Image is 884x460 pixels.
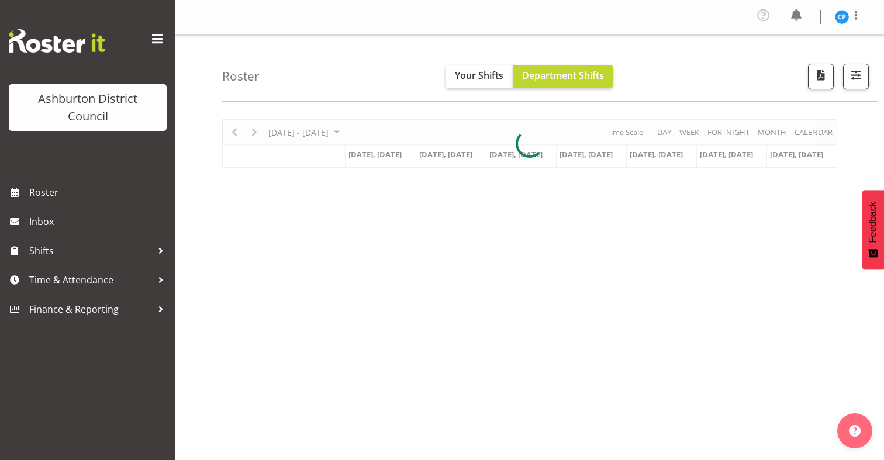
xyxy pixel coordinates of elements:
[862,190,884,269] button: Feedback - Show survey
[808,64,834,89] button: Download a PDF of the roster according to the set date range.
[843,64,869,89] button: Filter Shifts
[835,10,849,24] img: charin-phumcharoen11025.jpg
[868,202,878,243] span: Feedback
[849,425,861,437] img: help-xxl-2.png
[29,271,152,289] span: Time & Attendance
[513,65,613,88] button: Department Shifts
[455,69,503,82] span: Your Shifts
[522,69,604,82] span: Department Shifts
[29,213,170,230] span: Inbox
[9,29,105,53] img: Rosterit website logo
[29,300,152,318] span: Finance & Reporting
[29,184,170,201] span: Roster
[446,65,513,88] button: Your Shifts
[29,242,152,260] span: Shifts
[20,90,155,125] div: Ashburton District Council
[222,70,260,83] h4: Roster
